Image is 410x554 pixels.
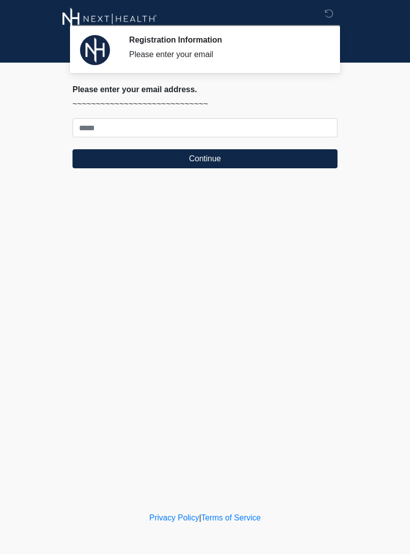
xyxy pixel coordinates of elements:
[149,513,199,522] a: Privacy Policy
[72,149,337,168] button: Continue
[129,49,322,61] div: Please enter your email
[62,8,157,30] img: Next-Health Montecito Logo
[72,85,337,94] h2: Please enter your email address.
[129,35,322,45] h2: Registration Information
[80,35,110,65] img: Agent Avatar
[199,513,201,522] a: |
[72,98,337,110] p: ~~~~~~~~~~~~~~~~~~~~~~~~~~~~~
[201,513,260,522] a: Terms of Service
